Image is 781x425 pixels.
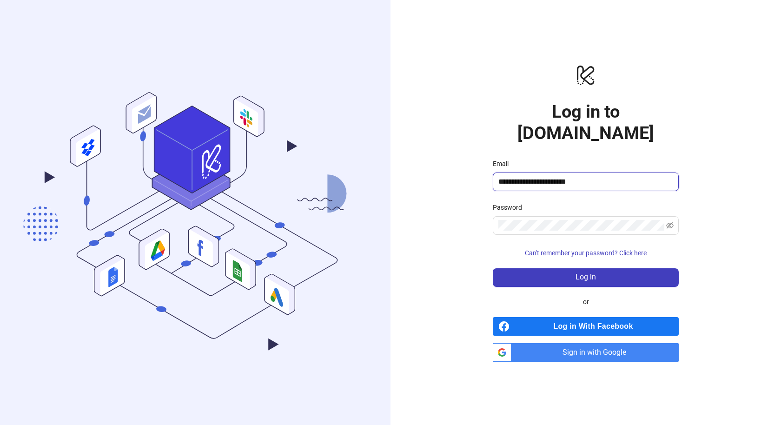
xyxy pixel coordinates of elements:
[493,343,679,362] a: Sign in with Google
[493,246,679,261] button: Can't remember your password? Click here
[493,159,515,169] label: Email
[576,273,596,281] span: Log in
[515,343,679,362] span: Sign in with Google
[493,202,528,212] label: Password
[498,176,671,187] input: Email
[576,297,596,307] span: or
[493,101,679,144] h1: Log in to [DOMAIN_NAME]
[493,317,679,336] a: Log in With Facebook
[513,317,679,336] span: Log in With Facebook
[525,249,647,257] span: Can't remember your password? Click here
[493,268,679,287] button: Log in
[498,220,664,231] input: Password
[666,222,674,229] span: eye-invisible
[493,249,679,257] a: Can't remember your password? Click here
